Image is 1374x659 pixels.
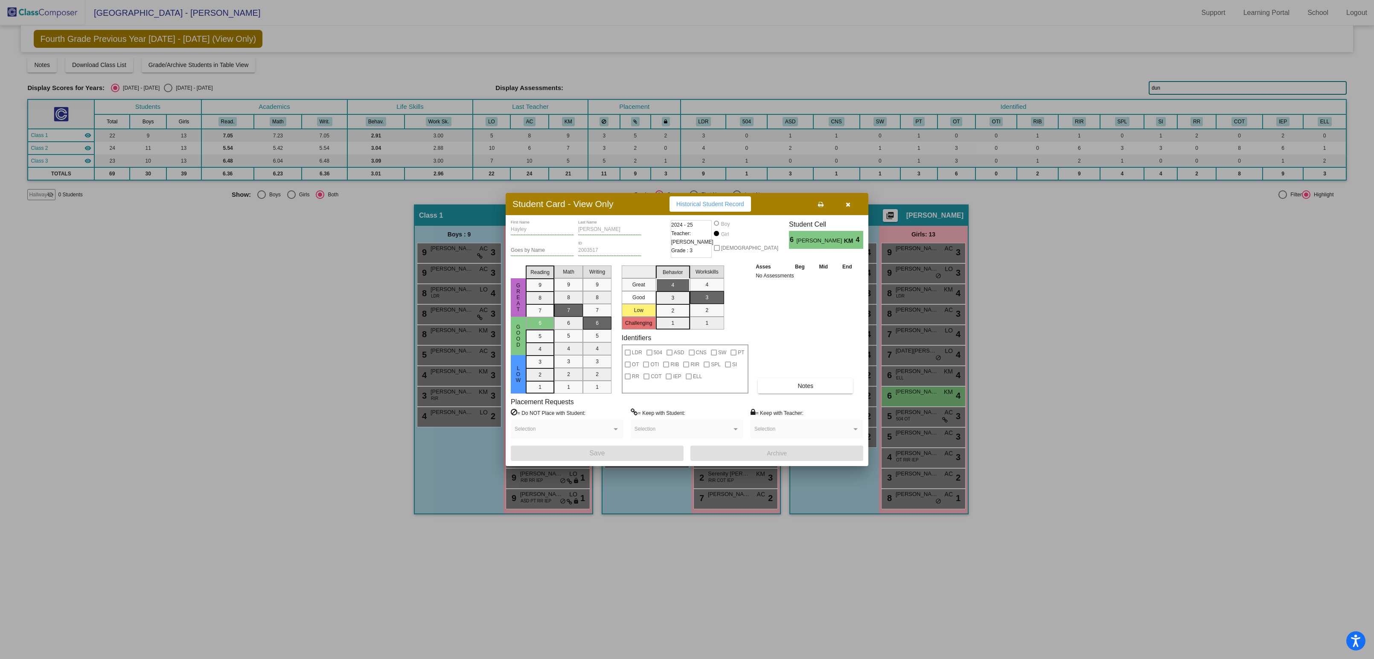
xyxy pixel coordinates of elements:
[696,347,707,358] span: CNS
[632,359,639,370] span: OT
[654,347,662,358] span: 504
[754,262,788,271] th: Asses
[758,378,853,394] button: Notes
[515,324,522,348] span: Good
[721,243,778,253] span: [DEMOGRAPHIC_DATA]
[670,196,751,212] button: Historical Student Record
[511,248,574,254] input: goes by name
[690,359,699,370] span: RIR
[718,347,726,358] span: SW
[856,235,863,245] span: 4
[732,359,737,370] span: SI
[673,371,681,382] span: IEP
[511,398,574,406] label: Placement Requests
[751,408,803,417] label: = Keep with Teacher:
[512,198,614,209] h3: Student Card - View Only
[796,236,844,245] span: [PERSON_NAME]
[676,201,744,207] span: Historical Student Record
[670,359,679,370] span: RIB
[589,449,605,457] span: Save
[631,408,685,417] label: = Keep with Student:
[711,359,721,370] span: SPL
[789,235,796,245] span: 6
[789,220,863,228] h3: Student Cell
[632,347,642,358] span: LDR
[788,262,812,271] th: Beg
[515,283,522,312] span: Great
[650,359,659,370] span: OTI
[578,248,641,254] input: Enter ID
[651,371,661,382] span: COT
[632,371,639,382] span: RR
[812,262,835,271] th: Mid
[622,334,651,342] label: Identifiers
[671,221,693,229] span: 2024 - 25
[738,347,744,358] span: PT
[511,408,585,417] label: = Do NOT Place with Student:
[693,371,702,382] span: ELL
[798,382,813,389] span: Notes
[721,220,730,228] div: Boy
[515,365,522,383] span: Low
[511,446,684,461] button: Save
[690,446,863,461] button: Archive
[671,246,693,255] span: Grade : 3
[844,236,856,245] span: KM
[671,229,713,246] span: Teacher: [PERSON_NAME]
[835,262,859,271] th: End
[754,271,859,280] td: No Assessments
[767,450,787,457] span: Archive
[674,347,684,358] span: ASD
[721,230,729,238] div: Girl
